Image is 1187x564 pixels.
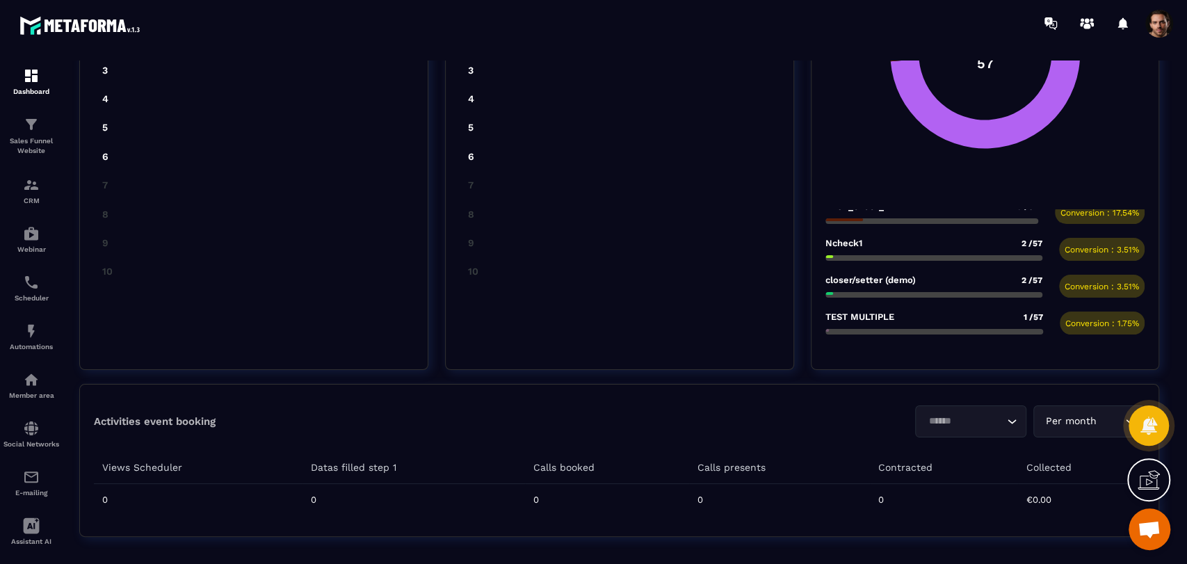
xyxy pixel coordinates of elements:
[870,451,1018,484] th: Contracted
[825,238,862,248] p: Ncheck1
[102,65,108,76] tspan: 3
[23,177,40,193] img: formation
[19,13,145,38] img: logo
[3,88,59,95] p: Dashboard
[94,484,302,516] td: 0
[23,225,40,242] img: automations
[468,179,474,191] tspan: 7
[3,538,59,545] p: Assistant AI
[3,458,59,507] a: emailemailE-mailing
[1024,312,1043,322] span: 1 /57
[689,484,870,516] td: 0
[102,122,108,133] tspan: 5
[915,405,1026,437] div: Search for option
[3,106,59,166] a: formationformationSales Funnel Website
[1022,239,1042,248] span: 2 /57
[23,371,40,388] img: automations
[23,323,40,339] img: automations
[525,484,689,516] td: 0
[94,415,216,428] p: Activities event booking
[3,410,59,458] a: social-networksocial-networkSocial Networks
[1099,414,1122,429] input: Search for option
[1022,275,1042,285] span: 2 /57
[102,179,108,191] tspan: 7
[468,65,474,76] tspan: 3
[525,451,689,484] th: Calls booked
[102,151,108,162] tspan: 6
[3,197,59,204] p: CRM
[3,294,59,302] p: Scheduler
[102,237,108,248] tspan: 9
[468,237,474,248] tspan: 9
[23,67,40,84] img: formation
[870,484,1018,516] td: 0
[3,343,59,351] p: Automations
[3,312,59,361] a: automationsautomationsAutomations
[1042,414,1099,429] span: Per month
[3,361,59,410] a: automationsautomationsMember area
[1065,245,1139,255] span: Conversion : 3.51%
[3,166,59,215] a: formationformationCRM
[825,312,894,322] p: TEST MULTIPLE
[102,208,108,219] tspan: 8
[1033,405,1145,437] div: Search for option
[468,93,474,104] tspan: 4
[3,440,59,448] p: Social Networks
[1129,508,1170,550] div: Mở cuộc trò chuyện
[924,414,1003,429] input: Search for option
[1065,319,1139,328] span: Conversion : 1.75%
[302,451,524,484] th: Datas filled step 1
[1018,451,1145,484] th: Collected
[23,420,40,437] img: social-network
[23,116,40,133] img: formation
[468,151,474,162] tspan: 6
[3,392,59,399] p: Member area
[1060,208,1139,218] span: Conversion : 17.54%
[3,57,59,106] a: formationformationDashboard
[1018,484,1145,516] td: €0.00
[302,484,524,516] td: 0
[3,507,59,556] a: Assistant AI
[94,451,302,484] th: Views Scheduler
[1065,282,1139,291] span: Conversion : 3.51%
[468,122,474,133] tspan: 5
[468,266,478,277] tspan: 10
[3,489,59,497] p: E-mailing
[23,469,40,485] img: email
[102,93,108,104] tspan: 4
[468,208,474,219] tspan: 8
[825,275,916,285] p: closer/setter (demo)
[3,264,59,312] a: schedulerschedulerScheduler
[3,245,59,253] p: Webinar
[3,136,59,156] p: Sales Funnel Website
[23,274,40,291] img: scheduler
[102,266,113,277] tspan: 10
[3,215,59,264] a: automationsautomationsWebinar
[689,451,870,484] th: Calls presents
